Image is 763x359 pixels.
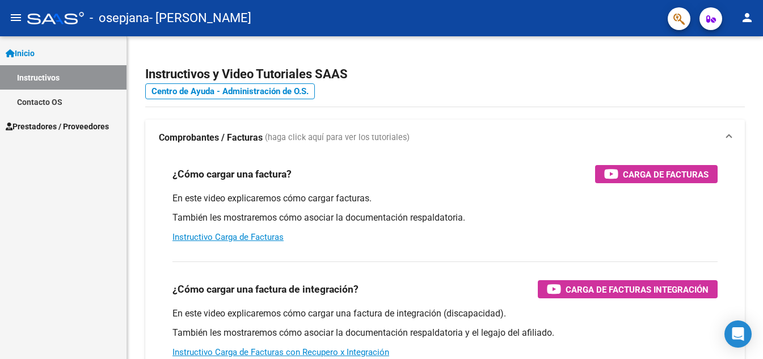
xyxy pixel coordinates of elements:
h2: Instructivos y Video Tutoriales SAAS [145,64,745,85]
span: Carga de Facturas Integración [566,282,709,297]
button: Carga de Facturas [595,165,718,183]
mat-icon: person [740,11,754,24]
div: Open Intercom Messenger [724,320,752,348]
span: - osepjana [90,6,149,31]
h3: ¿Cómo cargar una factura de integración? [172,281,359,297]
h3: ¿Cómo cargar una factura? [172,166,292,182]
span: Prestadores / Proveedores [6,120,109,133]
span: (haga click aquí para ver los tutoriales) [265,132,410,144]
a: Instructivo Carga de Facturas con Recupero x Integración [172,347,389,357]
p: También les mostraremos cómo asociar la documentación respaldatoria y el legajo del afiliado. [172,327,718,339]
mat-expansion-panel-header: Comprobantes / Facturas (haga click aquí para ver los tutoriales) [145,120,745,156]
button: Carga de Facturas Integración [538,280,718,298]
p: En este video explicaremos cómo cargar una factura de integración (discapacidad). [172,307,718,320]
p: En este video explicaremos cómo cargar facturas. [172,192,718,205]
span: Carga de Facturas [623,167,709,181]
p: También les mostraremos cómo asociar la documentación respaldatoria. [172,212,718,224]
a: Centro de Ayuda - Administración de O.S. [145,83,315,99]
a: Instructivo Carga de Facturas [172,232,284,242]
mat-icon: menu [9,11,23,24]
strong: Comprobantes / Facturas [159,132,263,144]
span: Inicio [6,47,35,60]
span: - [PERSON_NAME] [149,6,251,31]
